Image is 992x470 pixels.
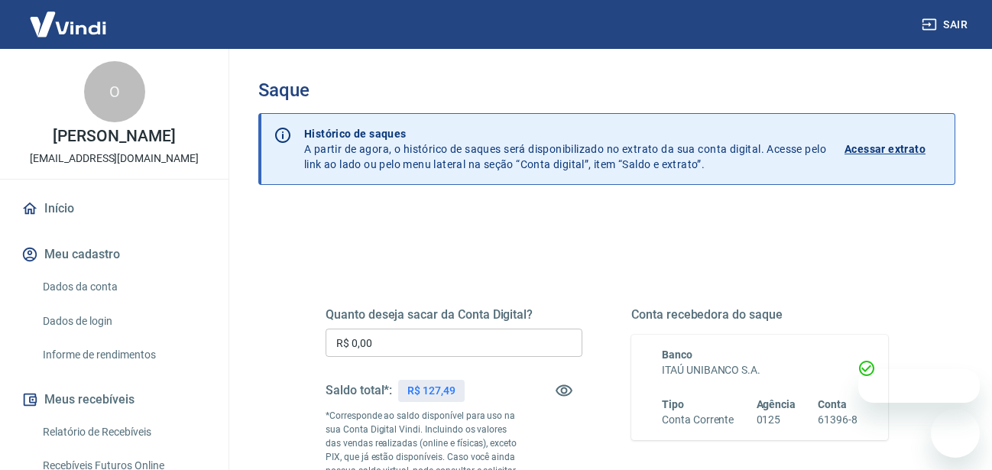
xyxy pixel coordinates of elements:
[631,307,888,323] h5: Conta recebedora do saque
[858,369,980,403] iframe: Mensagem da empresa
[818,412,857,428] h6: 61396-8
[37,306,210,337] a: Dados de login
[326,307,582,323] h5: Quanto deseja sacar da Conta Digital?
[37,417,210,448] a: Relatório de Recebíveis
[326,383,392,398] h5: Saldo total*:
[818,398,847,410] span: Conta
[258,79,955,101] h3: Saque
[662,412,734,428] h6: Conta Corrente
[919,11,974,39] button: Sair
[304,126,826,172] p: A partir de agora, o histórico de saques será disponibilizado no extrato da sua conta digital. Ac...
[18,383,210,417] button: Meus recebíveis
[662,348,692,361] span: Banco
[304,126,826,141] p: Histórico de saques
[662,362,857,378] h6: ITAÚ UNIBANCO S.A.
[30,151,199,167] p: [EMAIL_ADDRESS][DOMAIN_NAME]
[407,383,455,399] p: R$ 127,49
[844,126,942,172] a: Acessar extrato
[18,1,118,47] img: Vindi
[662,398,684,410] span: Tipo
[931,409,980,458] iframe: Botão para abrir a janela de mensagens
[757,412,796,428] h6: 0125
[37,271,210,303] a: Dados da conta
[84,61,145,122] div: O
[53,128,175,144] p: [PERSON_NAME]
[757,398,796,410] span: Agência
[18,192,210,225] a: Início
[37,339,210,371] a: Informe de rendimentos
[844,141,926,157] p: Acessar extrato
[18,238,210,271] button: Meu cadastro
